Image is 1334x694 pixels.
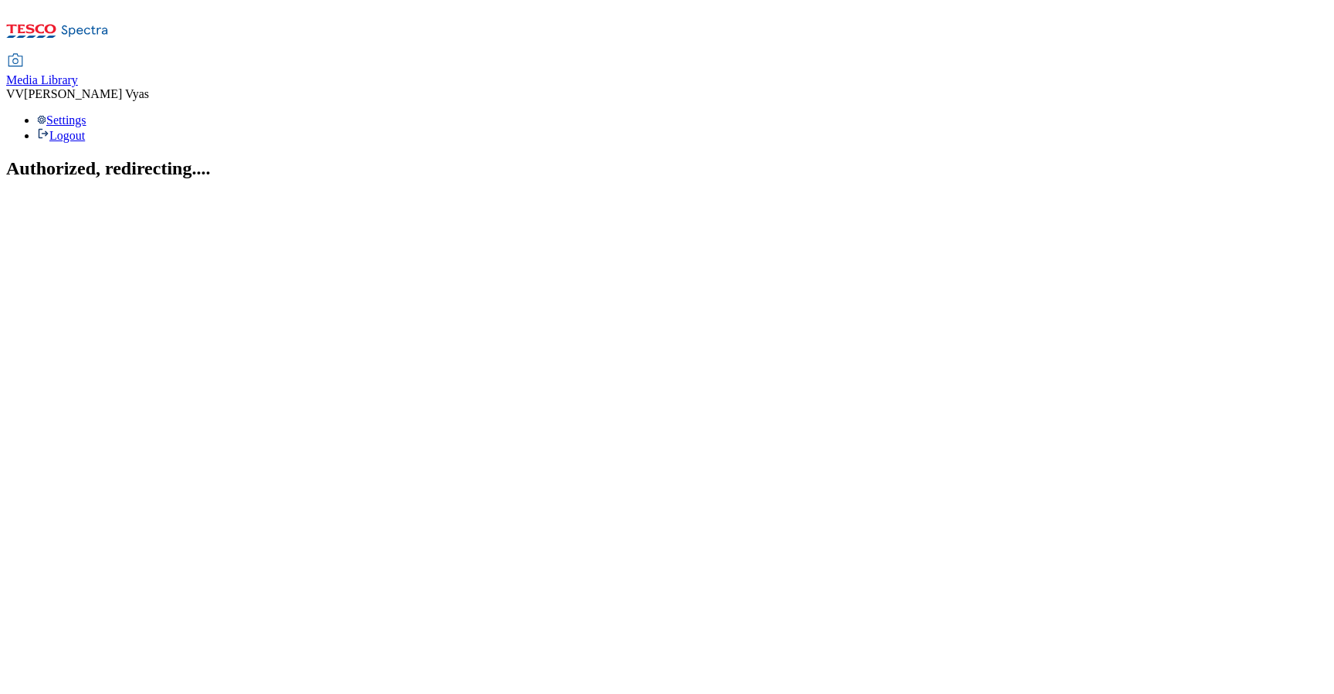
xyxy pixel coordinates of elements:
a: Logout [37,129,85,142]
span: VV [6,87,24,100]
span: [PERSON_NAME] Vyas [24,87,149,100]
a: Media Library [6,55,78,87]
h2: Authorized, redirecting.... [6,158,1328,179]
a: Settings [37,113,86,127]
span: Media Library [6,73,78,86]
